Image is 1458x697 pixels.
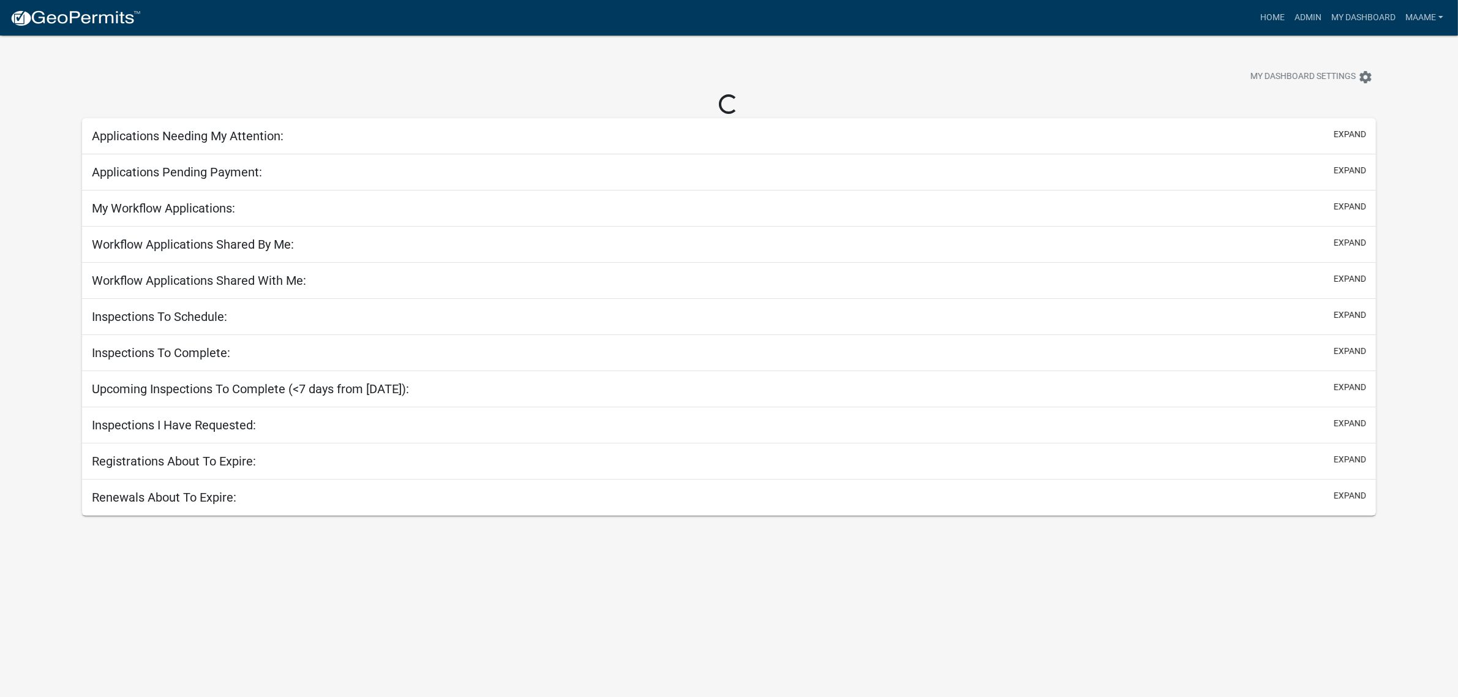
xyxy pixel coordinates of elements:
span: My Dashboard Settings [1250,70,1356,85]
a: Admin [1290,6,1326,29]
i: settings [1358,70,1373,85]
h5: Workflow Applications Shared By Me: [92,237,294,252]
a: My Dashboard [1326,6,1400,29]
h5: Inspections To Schedule: [92,309,227,324]
button: expand [1334,489,1366,502]
button: expand [1334,164,1366,177]
button: expand [1334,345,1366,358]
button: expand [1334,381,1366,394]
a: Home [1255,6,1290,29]
h5: Applications Needing My Attention: [92,129,284,143]
h5: Renewals About To Expire: [92,490,236,505]
a: Maame [1400,6,1448,29]
button: expand [1334,128,1366,141]
button: expand [1334,309,1366,322]
h5: My Workflow Applications: [92,201,235,216]
h5: Inspections I Have Requested: [92,418,256,432]
button: expand [1334,273,1366,285]
button: expand [1334,453,1366,466]
h5: Upcoming Inspections To Complete (<7 days from [DATE]): [92,382,409,396]
h5: Applications Pending Payment: [92,165,262,179]
h5: Registrations About To Expire: [92,454,256,469]
button: expand [1334,417,1366,430]
button: My Dashboard Settingssettings [1241,65,1383,89]
h5: Inspections To Complete: [92,345,230,360]
button: expand [1334,236,1366,249]
button: expand [1334,200,1366,213]
h5: Workflow Applications Shared With Me: [92,273,306,288]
